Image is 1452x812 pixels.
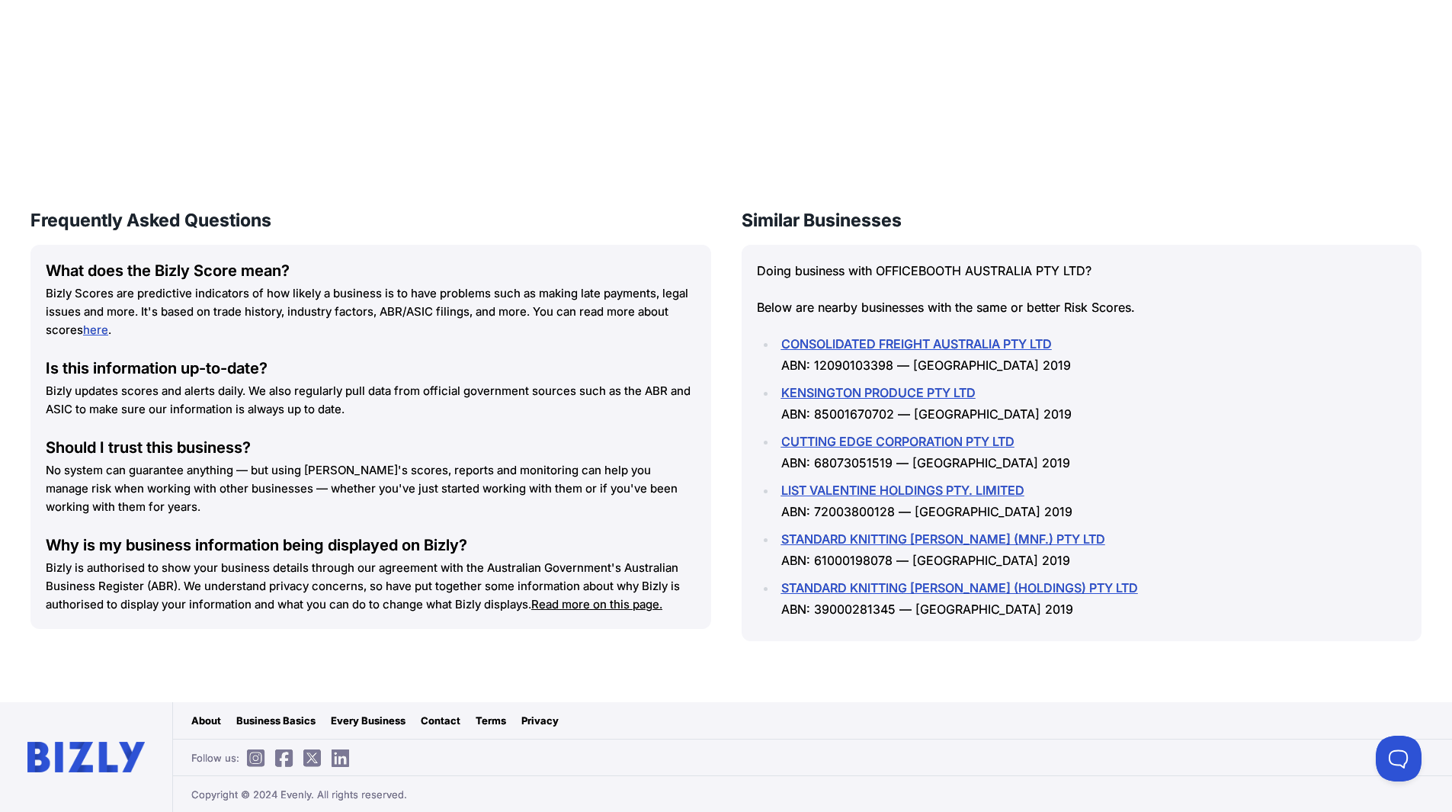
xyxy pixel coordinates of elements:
[777,333,1407,376] li: ABN: 12090103398 — [GEOGRAPHIC_DATA] 2019
[46,461,696,516] p: No system can guarantee anything — but using [PERSON_NAME]'s scores, reports and monitoring can h...
[781,385,976,400] a: KENSINGTON PRODUCE PTY LTD
[30,208,711,233] h3: Frequently Asked Questions
[781,336,1052,351] a: CONSOLIDATED FREIGHT AUSTRALIA PTY LTD
[476,713,506,728] a: Terms
[781,531,1105,547] a: STANDARD KNITTING [PERSON_NAME] (MNF.) PTY LTD
[781,483,1024,498] a: LIST VALENTINE HOLDINGS PTY. LIMITED
[83,323,108,337] a: here
[757,297,1407,318] p: Below are nearby businesses with the same or better Risk Scores.
[421,713,460,728] a: Contact
[191,713,221,728] a: About
[46,284,696,339] p: Bizly Scores are predictive indicators of how likely a business is to have problems such as makin...
[236,713,316,728] a: Business Basics
[531,597,662,611] a: Read more on this page.
[777,528,1407,571] li: ABN: 61000198078 — [GEOGRAPHIC_DATA] 2019
[781,434,1014,449] a: CUTTING EDGE CORPORATION PTY LTD
[781,580,1138,595] a: STANDARD KNITTING [PERSON_NAME] (HOLDINGS) PTY LTD
[46,534,696,556] div: Why is my business information being displayed on Bizly?
[46,358,696,379] div: Is this information up-to-date?
[742,208,1422,233] h3: Similar Businesses
[521,713,559,728] a: Privacy
[191,787,407,802] span: Copyright © 2024 Evenly. All rights reserved.
[46,382,696,419] p: Bizly updates scores and alerts daily. We also regularly pull data from official government sourc...
[777,382,1407,425] li: ABN: 85001670702 — [GEOGRAPHIC_DATA] 2019
[757,260,1407,281] p: Doing business with OFFICEBOOTH AUSTRALIA PTY LTD?
[777,480,1407,522] li: ABN: 72003800128 — [GEOGRAPHIC_DATA] 2019
[46,260,696,281] div: What does the Bizly Score mean?
[777,431,1407,473] li: ABN: 68073051519 — [GEOGRAPHIC_DATA] 2019
[777,577,1407,620] li: ABN: 39000281345 — [GEOGRAPHIC_DATA] 2019
[46,437,696,458] div: Should I trust this business?
[46,559,696,614] p: Bizly is authorised to show your business details through our agreement with the Australian Gover...
[1376,736,1422,782] iframe: Toggle Customer Support
[191,750,357,765] span: Follow us:
[331,713,405,728] a: Every Business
